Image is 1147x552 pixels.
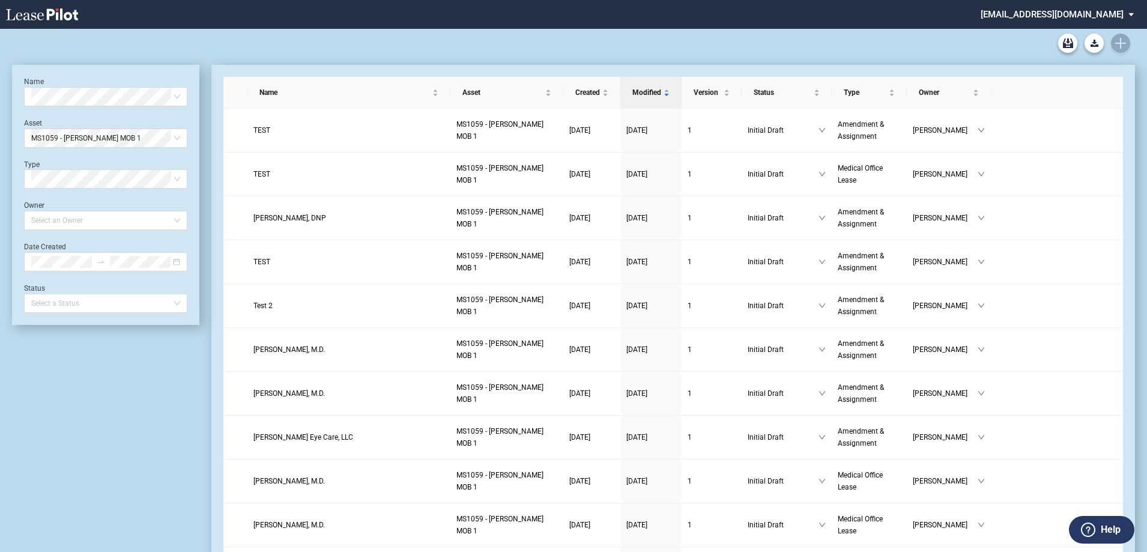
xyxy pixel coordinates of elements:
[838,427,884,447] span: Amendment & Assignment
[838,338,901,362] a: Amendment & Assignment
[456,425,557,449] a: MS1059 - [PERSON_NAME] MOB 1
[456,427,543,447] span: MS1059 - Jackson MOB 1
[688,258,692,266] span: 1
[1085,34,1104,53] button: Download Blank Form
[838,250,901,274] a: Amendment & Assignment
[748,256,819,268] span: Initial Draft
[1081,34,1107,53] md-menu: Download Blank Form List
[569,168,614,180] a: [DATE]
[748,475,819,487] span: Initial Draft
[913,344,978,356] span: [PERSON_NAME]
[754,86,811,99] span: Status
[626,168,676,180] a: [DATE]
[688,256,736,268] a: 1
[253,477,325,485] span: Rajesh Patel, M.D.
[569,389,590,398] span: [DATE]
[626,477,647,485] span: [DATE]
[978,258,985,265] span: down
[978,478,985,485] span: down
[563,77,620,109] th: Created
[838,208,884,228] span: Amendment & Assignment
[838,162,901,186] a: Medical Office Lease
[24,284,45,293] label: Status
[688,433,692,441] span: 1
[838,471,883,491] span: Medical Office Lease
[978,390,985,397] span: down
[253,256,444,268] a: TEST
[24,119,42,127] label: Asset
[253,431,444,443] a: [PERSON_NAME] Eye Care, LLC
[253,344,444,356] a: [PERSON_NAME], M.D.
[688,389,692,398] span: 1
[569,170,590,178] span: [DATE]
[253,124,444,136] a: TEST
[838,294,901,318] a: Amendment & Assignment
[819,521,826,529] span: down
[688,168,736,180] a: 1
[456,164,543,184] span: MS1059 - Jackson MOB 1
[626,387,676,399] a: [DATE]
[626,433,647,441] span: [DATE]
[913,387,978,399] span: [PERSON_NAME]
[626,212,676,224] a: [DATE]
[456,381,557,405] a: MS1059 - [PERSON_NAME] MOB 1
[838,164,883,184] span: Medical Office Lease
[838,425,901,449] a: Amendment & Assignment
[569,519,614,531] a: [DATE]
[978,214,985,222] span: down
[456,252,543,272] span: MS1059 - Jackson MOB 1
[569,475,614,487] a: [DATE]
[632,86,661,99] span: Modified
[978,434,985,441] span: down
[1069,516,1134,544] button: Help
[1058,34,1077,53] a: Archive
[253,170,270,178] span: TEST
[569,126,590,135] span: [DATE]
[620,77,682,109] th: Modified
[913,168,978,180] span: [PERSON_NAME]
[913,212,978,224] span: [PERSON_NAME]
[688,387,736,399] a: 1
[688,345,692,354] span: 1
[919,86,970,99] span: Owner
[456,469,557,493] a: MS1059 - [PERSON_NAME] MOB 1
[626,521,647,529] span: [DATE]
[626,519,676,531] a: [DATE]
[688,519,736,531] a: 1
[688,431,736,443] a: 1
[748,124,819,136] span: Initial Draft
[569,345,590,354] span: [DATE]
[456,383,543,404] span: MS1059 - Jackson MOB 1
[626,170,647,178] span: [DATE]
[907,77,991,109] th: Owner
[838,118,901,142] a: Amendment & Assignment
[569,124,614,136] a: [DATE]
[626,345,647,354] span: [DATE]
[838,515,883,535] span: Medical Office Lease
[456,515,543,535] span: MS1059 - Jackson MOB 1
[838,206,901,230] a: Amendment & Assignment
[456,208,543,228] span: MS1059 - Jackson MOB 1
[97,258,105,266] span: to
[688,300,736,312] a: 1
[569,300,614,312] a: [DATE]
[253,433,353,441] span: Odom's Eye Care, LLC
[569,256,614,268] a: [DATE]
[978,521,985,529] span: down
[253,214,326,222] span: Alanna Wright, DNP
[913,256,978,268] span: [PERSON_NAME]
[978,346,985,353] span: down
[688,475,736,487] a: 1
[819,478,826,485] span: down
[978,302,985,309] span: down
[575,86,600,99] span: Created
[456,118,557,142] a: MS1059 - [PERSON_NAME] MOB 1
[31,129,180,147] span: MS1059 - Jackson MOB 1
[838,383,884,404] span: Amendment & Assignment
[24,160,40,169] label: Type
[569,212,614,224] a: [DATE]
[456,294,557,318] a: MS1059 - [PERSON_NAME] MOB 1
[838,339,884,360] span: Amendment & Assignment
[456,162,557,186] a: MS1059 - [PERSON_NAME] MOB 1
[688,124,736,136] a: 1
